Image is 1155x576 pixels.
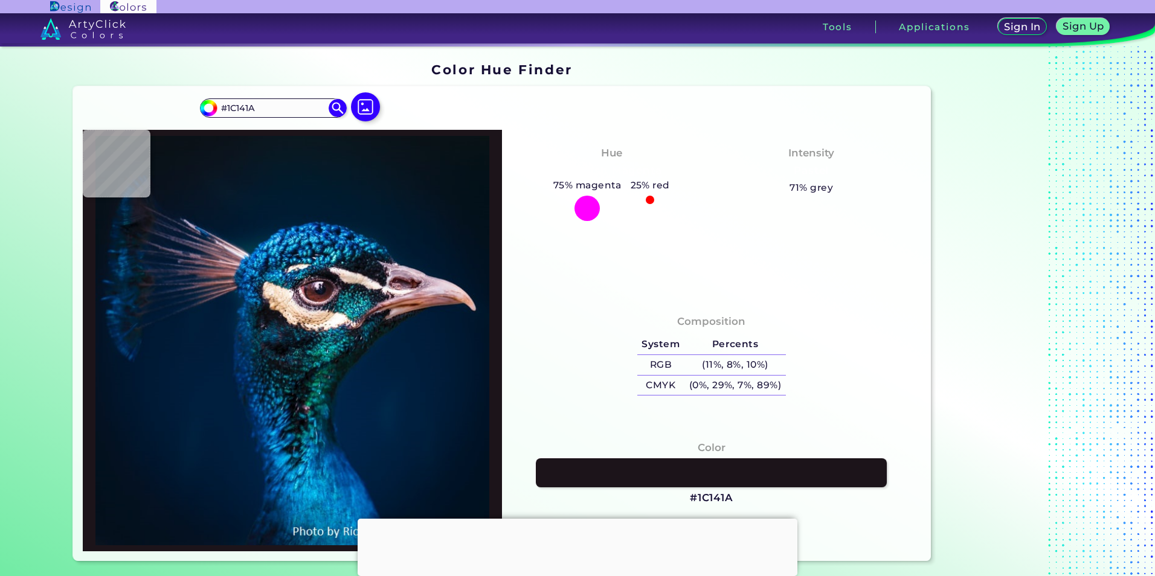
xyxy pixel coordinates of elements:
[1000,19,1045,34] a: Sign In
[626,178,675,193] h5: 25% red
[217,100,329,116] input: type color..
[329,99,347,117] img: icon search
[549,178,626,193] h5: 75% magenta
[823,22,852,31] h3: Tools
[690,491,733,505] h3: #1C141A
[556,164,667,178] h3: Reddish Magenta
[936,58,1087,566] iframe: Advertisement
[637,355,684,375] h5: RGB
[601,144,622,162] h4: Hue
[677,313,745,330] h4: Composition
[637,334,684,354] h5: System
[351,92,380,121] img: icon picture
[1060,19,1107,34] a: Sign Up
[684,355,786,375] h5: (11%, 8%, 10%)
[788,144,834,162] h4: Intensity
[684,334,786,354] h5: Percents
[50,1,91,13] img: ArtyClick Design logo
[431,60,572,78] h1: Color Hue Finder
[698,439,725,456] h4: Color
[637,376,684,395] h5: CMYK
[1006,22,1038,31] h5: Sign In
[899,22,970,31] h3: Applications
[1064,22,1102,31] h5: Sign Up
[358,519,797,573] iframe: Advertisement
[89,136,496,545] img: img_pavlin.jpg
[40,18,126,40] img: logo_artyclick_colors_white.svg
[684,376,786,395] h5: (0%, 29%, 7%, 89%)
[789,164,834,178] h3: Pastel
[790,180,833,196] h5: 71% grey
